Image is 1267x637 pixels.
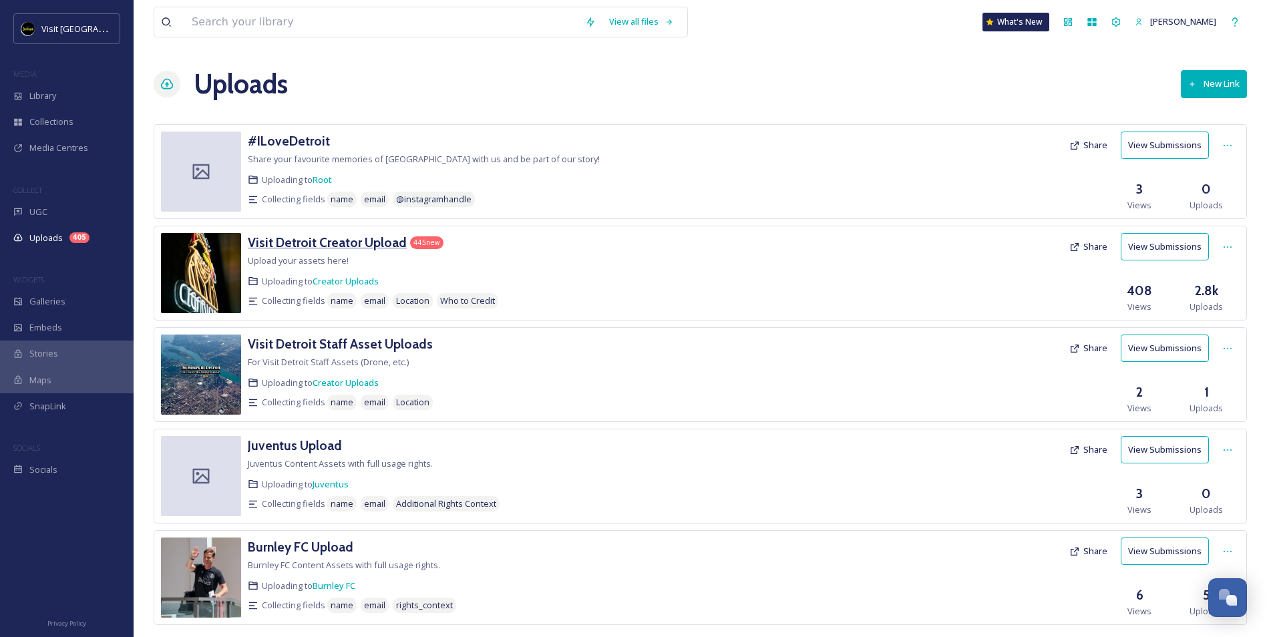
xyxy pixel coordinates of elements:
[13,185,42,195] span: COLLECT
[364,396,385,409] span: email
[440,294,495,307] span: Who to Credit
[1063,437,1114,463] button: Share
[47,614,86,630] a: Privacy Policy
[1121,538,1209,565] button: View Submissions
[1208,578,1247,617] button: Open Chat
[248,133,330,149] h3: #ILoveDetroit
[1136,586,1143,605] h3: 6
[1136,180,1143,199] h3: 3
[21,22,35,35] img: VISIT%20DETROIT%20LOGO%20-%20BLACK%20BACKGROUND.png
[364,497,385,510] span: email
[29,89,56,102] span: Library
[262,377,379,389] span: Uploading to
[313,580,355,592] span: Burnley FC
[396,599,453,612] span: rights_context
[248,233,407,252] a: Visit Detroit Creator Upload
[262,478,349,491] span: Uploading to
[248,559,440,571] span: Burnley FC Content Assets with full usage rights.
[262,497,325,510] span: Collecting fields
[41,22,145,35] span: Visit [GEOGRAPHIC_DATA]
[13,69,37,79] span: MEDIA
[364,193,385,206] span: email
[248,153,600,165] span: Share your favourite memories of [GEOGRAPHIC_DATA] with us and be part of our story!
[29,232,63,244] span: Uploads
[161,233,241,313] img: 9c4f0474-4fa5-4db0-8606-3a34019d84d3.jpg
[1121,436,1216,463] a: View Submissions
[1121,335,1209,362] button: View Submissions
[1190,300,1223,313] span: Uploads
[262,275,379,288] span: Uploading to
[248,436,342,455] a: Juventus Upload
[1150,15,1216,27] span: [PERSON_NAME]
[248,437,342,453] h3: Juventus Upload
[262,599,325,612] span: Collecting fields
[262,396,325,409] span: Collecting fields
[29,321,62,334] span: Embeds
[982,13,1049,31] a: What's New
[1190,402,1223,415] span: Uploads
[396,193,472,206] span: @instagramhandle
[1181,70,1247,97] button: New Link
[331,193,353,206] span: name
[29,206,47,218] span: UGC
[1121,538,1216,565] a: View Submissions
[313,478,349,490] a: Juventus
[1128,9,1223,35] a: [PERSON_NAME]
[1063,538,1114,564] button: Share
[29,374,51,387] span: Maps
[248,336,433,352] h3: Visit Detroit Staff Asset Uploads
[313,174,332,186] a: Root
[29,116,73,128] span: Collections
[1136,383,1143,402] h3: 2
[185,7,578,37] input: Search your library
[13,443,40,453] span: SOCIALS
[194,64,288,104] a: Uploads
[29,347,58,360] span: Stories
[396,497,496,510] span: Additional Rights Context
[29,142,88,154] span: Media Centres
[1203,586,1210,605] h3: 5
[1121,132,1216,159] a: View Submissions
[331,497,353,510] span: name
[1202,484,1211,503] h3: 0
[1127,300,1151,313] span: Views
[1121,436,1209,463] button: View Submissions
[1063,234,1114,260] button: Share
[1127,199,1151,212] span: Views
[1121,335,1216,362] a: View Submissions
[331,294,353,307] span: name
[1121,233,1216,260] a: View Submissions
[161,335,241,415] img: 686af7d2-e0c3-43fa-9e27-0a04636953d4.jpg
[602,9,681,35] a: View all files
[262,294,325,307] span: Collecting fields
[396,396,429,409] span: Location
[248,335,433,354] a: Visit Detroit Staff Asset Uploads
[364,599,385,612] span: email
[1190,199,1223,212] span: Uploads
[1190,503,1223,516] span: Uploads
[13,274,44,284] span: WIDGETS
[29,463,57,476] span: Socials
[313,377,379,389] a: Creator Uploads
[1127,605,1151,618] span: Views
[313,275,379,287] span: Creator Uploads
[248,356,409,368] span: For Visit Detroit Staff Assets (Drone, etc.)
[248,234,407,250] h3: Visit Detroit Creator Upload
[331,396,353,409] span: name
[1195,281,1218,300] h3: 2.8k
[29,295,65,308] span: Galleries
[396,294,429,307] span: Location
[262,580,355,592] span: Uploading to
[1136,484,1143,503] h3: 3
[1063,335,1114,361] button: Share
[1127,281,1152,300] h3: 408
[1121,132,1209,159] button: View Submissions
[364,294,385,307] span: email
[29,400,66,413] span: SnapLink
[1127,402,1151,415] span: Views
[248,254,349,266] span: Upload your assets here!
[410,236,443,249] div: 445 new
